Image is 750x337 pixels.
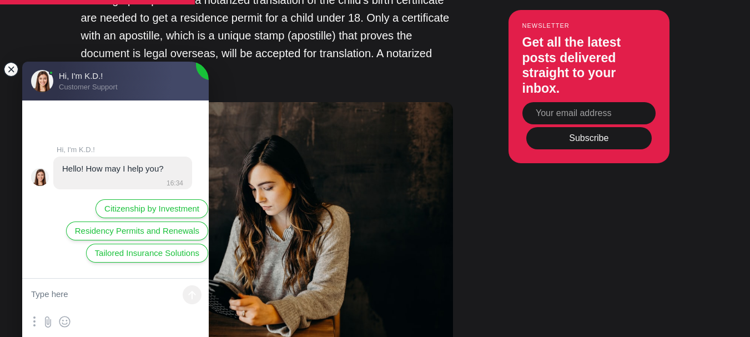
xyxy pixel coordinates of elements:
jdiv: 31.08.25 16:34:10 [53,157,192,189]
jdiv: 16:34 [163,179,183,187]
input: Your email address [522,103,656,125]
span: Tailored Insurance Solutions [95,247,199,259]
h3: Get all the latest posts delivered straight to your inbox. [522,35,656,96]
small: Newsletter [522,22,656,29]
jdiv: Hi, I'm K.D.! [57,145,200,154]
jdiv: Hi, I'm K.D.! [31,168,49,186]
span: Citizenship by Investment [104,203,199,215]
jdiv: Hello! How may I help you? [62,164,164,173]
span: Residency Permits and Renewals [75,225,199,237]
button: Subscribe [526,127,652,149]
